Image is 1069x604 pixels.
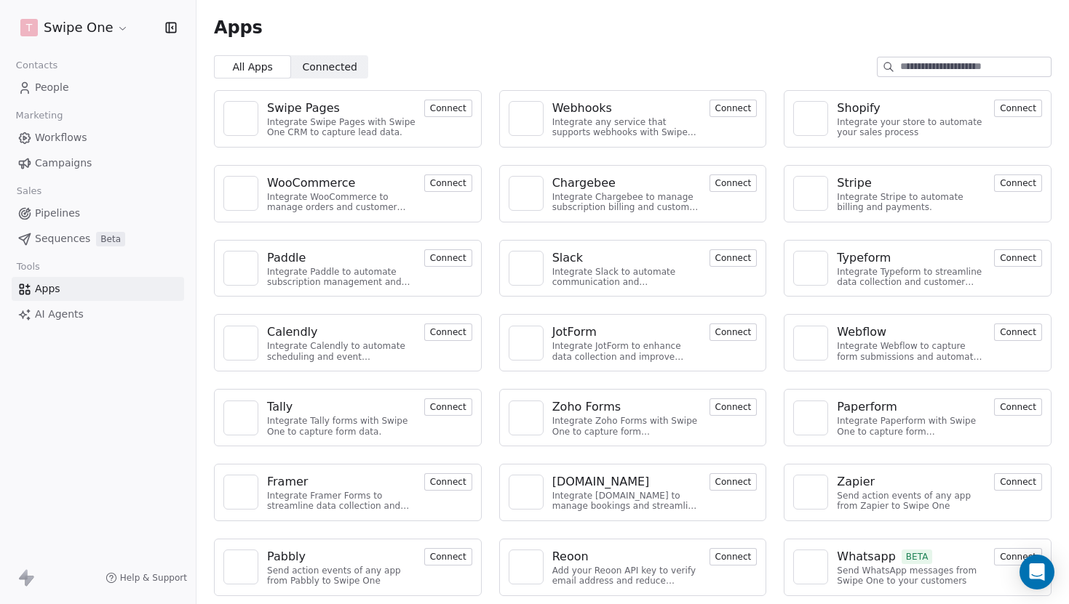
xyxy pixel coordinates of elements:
a: Shopify [837,100,985,117]
div: Integrate Calendly to automate scheduling and event management. [267,341,416,362]
a: NA [509,251,544,286]
img: NA [800,556,822,578]
div: Integrate your store to automate your sales process [837,117,985,138]
a: Connect [994,101,1042,115]
span: Workflows [35,130,87,145]
div: [DOMAIN_NAME] [552,473,650,491]
div: Zoho Forms [552,398,621,416]
a: Connect [994,325,1042,339]
a: WhatsappBETA [837,548,985,565]
div: Slack [552,249,583,267]
button: Connect [710,323,758,341]
a: Connect [424,101,472,115]
div: Calendly [267,323,317,341]
a: Pipelines [12,201,184,225]
a: Connect [994,475,1042,488]
a: Connect [710,101,758,115]
a: Connect [710,400,758,414]
a: NA [793,176,828,211]
div: Integrate Paperform with Swipe One to capture form submissions. [837,416,985,437]
div: Integrate Framer Forms to streamline data collection and customer engagement. [267,491,416,512]
img: NA [230,332,252,354]
div: Typeform [837,249,891,267]
a: NA [223,176,258,211]
a: NA [223,475,258,510]
a: [DOMAIN_NAME] [552,473,701,491]
div: Paperform [837,398,897,416]
div: Integrate Slack to automate communication and collaboration. [552,267,701,288]
div: Chargebee [552,174,616,192]
img: NA [515,407,537,429]
img: NA [230,108,252,129]
a: NA [509,326,544,361]
a: Connect [424,251,472,265]
a: Webhooks [552,100,701,117]
div: Tally [267,398,293,416]
div: Integrate Tally forms with Swipe One to capture form data. [267,416,416,437]
button: Connect [710,548,758,565]
a: Connect [424,176,472,190]
img: NA [230,481,252,503]
div: Webhooks [552,100,612,117]
button: Connect [994,398,1042,416]
div: WooCommerce [267,174,355,192]
div: Integrate Swipe Pages with Swipe One CRM to capture lead data. [267,117,416,138]
a: Framer [267,473,416,491]
span: Sequences [35,231,90,246]
a: Connect [710,176,758,190]
a: AI Agents [12,302,184,326]
a: Workflows [12,126,184,150]
div: Framer [267,473,308,491]
div: Integrate Typeform to streamline data collection and customer engagement. [837,267,985,288]
a: NA [509,549,544,584]
img: NA [230,182,252,204]
div: Whatsapp [837,548,896,565]
a: Paperform [837,398,985,416]
a: NA [223,326,258,361]
a: Slack [552,249,701,267]
a: Help & Support [106,572,187,584]
div: Paddle [267,249,306,267]
a: NA [793,549,828,584]
span: Swipe One [44,18,114,37]
div: Integrate [DOMAIN_NAME] to manage bookings and streamline scheduling. [552,491,701,512]
button: Connect [710,100,758,117]
img: NA [515,332,537,354]
a: Connect [994,549,1042,563]
a: NA [509,400,544,435]
button: Connect [424,100,472,117]
span: Pipelines [35,206,80,221]
a: People [12,76,184,100]
div: Integrate Zoho Forms with Swipe One to capture form submissions. [552,416,701,437]
button: Connect [710,174,758,192]
button: Connect [424,249,472,267]
button: Connect [424,398,472,416]
span: Contacts [9,55,64,76]
button: Connect [424,323,472,341]
div: Add your Reoon API key to verify email address and reduce bounces [552,565,701,587]
button: Connect [424,548,472,565]
img: NA [800,481,822,503]
div: Webflow [837,323,886,341]
span: BETA [902,549,933,564]
a: Connect [994,400,1042,414]
img: NA [230,556,252,578]
button: Connect [424,473,472,491]
a: NA [793,101,828,136]
span: Beta [96,232,125,246]
div: JotForm [552,323,597,341]
a: Tally [267,398,416,416]
a: Paddle [267,249,416,267]
button: Connect [994,473,1042,491]
a: Reoon [552,548,701,565]
a: Connect [424,549,472,563]
button: Connect [710,249,758,267]
span: T [26,20,33,35]
a: Chargebee [552,174,701,192]
a: Connect [710,475,758,488]
div: Stripe [837,174,871,192]
a: Connect [710,251,758,265]
span: Help & Support [120,572,187,584]
img: NA [515,182,537,204]
div: Pabbly [267,548,306,565]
